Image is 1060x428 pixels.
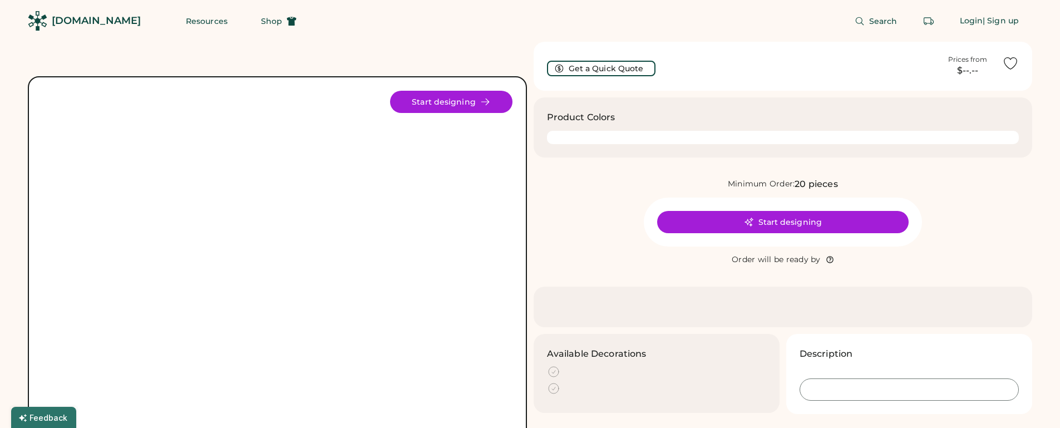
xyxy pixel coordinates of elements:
[248,10,310,32] button: Shop
[732,254,821,265] div: Order will be ready by
[841,10,911,32] button: Search
[261,17,282,25] span: Shop
[52,14,141,28] div: [DOMAIN_NAME]
[547,61,655,76] button: Get a Quick Quote
[869,17,898,25] span: Search
[948,55,987,64] div: Prices from
[960,16,983,27] div: Login
[547,111,615,124] h3: Product Colors
[657,211,909,233] button: Start designing
[795,178,837,191] div: 20 pieces
[28,11,47,31] img: Rendered Logo - Screens
[390,91,512,113] button: Start designing
[547,347,647,361] h3: Available Decorations
[918,10,940,32] button: Retrieve an order
[983,16,1019,27] div: | Sign up
[728,179,795,190] div: Minimum Order:
[172,10,241,32] button: Resources
[940,64,995,77] div: $--.--
[800,347,853,361] h3: Description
